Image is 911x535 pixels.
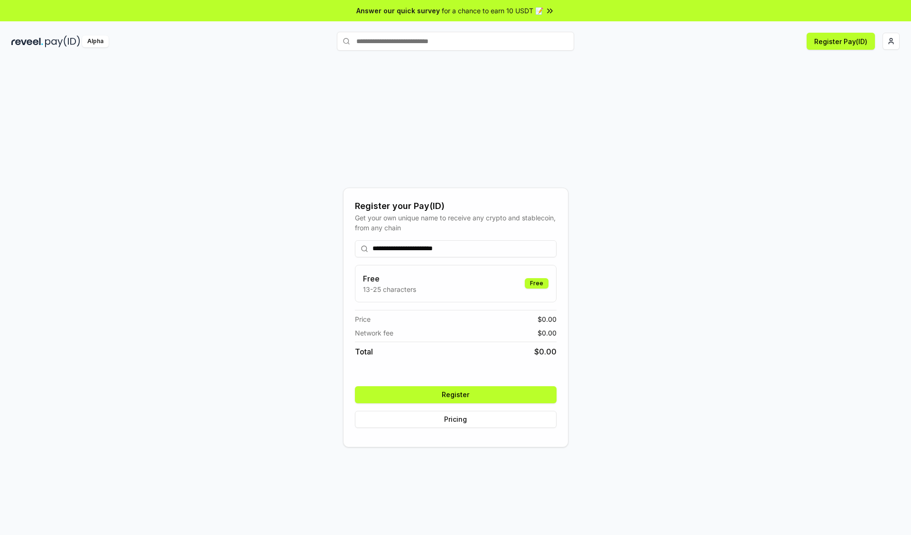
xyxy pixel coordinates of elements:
[82,36,109,47] div: Alpha
[538,314,557,324] span: $ 0.00
[355,213,557,233] div: Get your own unique name to receive any crypto and stablecoin, from any chain
[534,346,557,357] span: $ 0.00
[442,6,543,16] span: for a chance to earn 10 USDT 📝
[355,346,373,357] span: Total
[363,273,416,284] h3: Free
[525,278,548,289] div: Free
[355,199,557,213] div: Register your Pay(ID)
[355,411,557,428] button: Pricing
[538,328,557,338] span: $ 0.00
[363,284,416,294] p: 13-25 characters
[45,36,80,47] img: pay_id
[807,33,875,50] button: Register Pay(ID)
[355,386,557,403] button: Register
[356,6,440,16] span: Answer our quick survey
[355,328,393,338] span: Network fee
[355,314,371,324] span: Price
[11,36,43,47] img: reveel_dark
